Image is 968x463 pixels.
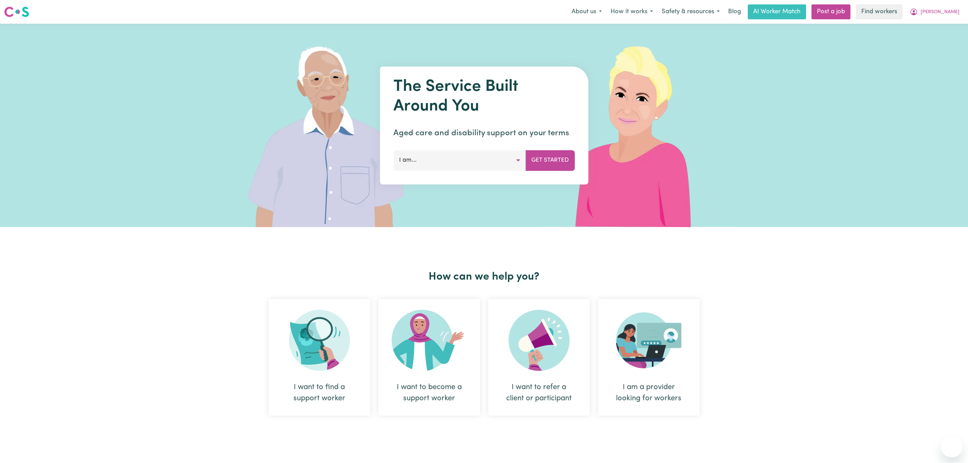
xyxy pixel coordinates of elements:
button: I am... [393,150,526,170]
iframe: Button to launch messaging window, conversation in progress [941,436,963,458]
div: I want to find a support worker [269,299,370,416]
button: Safety & resources [657,5,724,19]
a: Post a job [811,4,850,19]
h2: How can we help you? [265,270,704,283]
p: Aged care and disability support on your terms [393,127,575,139]
button: My Account [905,5,964,19]
div: I am a provider looking for workers [598,299,700,416]
button: How it works [606,5,657,19]
div: I want to find a support worker [285,382,354,404]
img: Careseekers logo [4,6,29,18]
div: I want to become a support worker [378,299,480,416]
img: Search [289,310,350,371]
a: Careseekers logo [4,4,29,20]
a: Blog [724,4,745,19]
a: AI Worker Match [748,4,806,19]
a: Find workers [856,4,903,19]
button: Get Started [526,150,575,170]
span: [PERSON_NAME] [921,8,960,16]
div: I want to refer a client or participant [488,299,590,416]
div: I am a provider looking for workers [614,382,683,404]
img: Become Worker [392,310,467,371]
div: I want to become a support worker [395,382,464,404]
img: Provider [616,310,682,371]
img: Refer [509,310,570,371]
h1: The Service Built Around You [393,77,575,116]
div: I want to refer a client or participant [504,382,574,404]
button: About us [567,5,606,19]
